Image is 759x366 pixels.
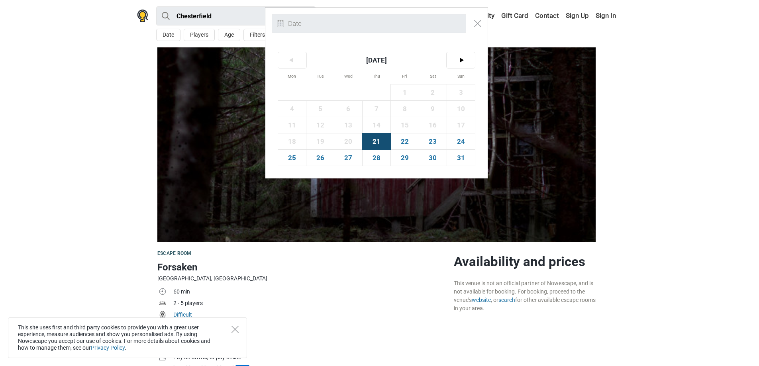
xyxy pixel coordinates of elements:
span: 12 [306,117,334,133]
span: 24 [447,133,475,149]
span: 8 [391,101,419,117]
span: 25 [278,150,306,166]
span: 1 [391,84,419,100]
span: Sun [447,68,475,84]
span: 13 [334,117,362,133]
span: 31 [447,150,475,166]
span: 4 [278,101,306,117]
span: > [447,52,475,68]
img: close modal [277,20,284,27]
span: [DATE] [306,52,447,68]
span: 7 [363,101,390,117]
span: 18 [278,133,306,149]
span: Fri [391,68,419,84]
input: Date [272,14,466,33]
img: close [474,20,481,27]
span: 10 [447,101,475,117]
span: 15 [391,117,419,133]
span: 28 [363,150,390,166]
span: Tue [306,68,334,84]
span: 21 [363,133,390,149]
span: 9 [419,101,447,117]
span: 11 [278,117,306,133]
span: 22 [391,133,419,149]
span: 23 [419,133,447,149]
span: Wed [334,68,362,84]
span: 29 [391,150,419,166]
span: 6 [334,101,362,117]
span: Thu [363,68,390,84]
span: Sat [419,68,447,84]
span: 27 [334,150,362,166]
span: 5 [306,101,334,117]
span: 17 [447,117,475,133]
span: 2 [419,84,447,100]
span: 16 [419,117,447,133]
span: < [278,52,306,68]
span: 14 [363,117,390,133]
span: 30 [419,150,447,166]
button: Close modal [470,16,485,31]
span: 3 [447,84,475,100]
span: 26 [306,150,334,166]
span: 20 [334,133,362,149]
span: Mon [278,68,306,84]
span: 19 [306,133,334,149]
